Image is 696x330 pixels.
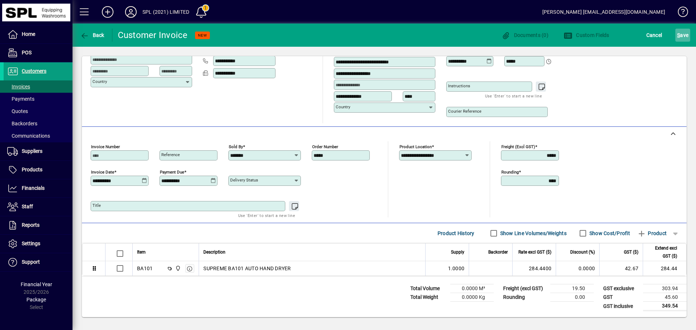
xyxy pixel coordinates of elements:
[500,293,550,302] td: Rounding
[26,297,46,302] span: Package
[4,80,72,93] a: Invoices
[448,109,481,114] mat-label: Courier Reference
[643,293,687,302] td: 45.60
[4,216,72,234] a: Reports
[118,29,188,41] div: Customer Invoice
[599,261,643,276] td: 42.67
[501,32,548,38] span: Documents (0)
[7,133,50,139] span: Communications
[518,248,551,256] span: Rate excl GST ($)
[137,265,153,272] div: BA101
[426,45,437,56] button: Choose address
[600,293,643,302] td: GST
[203,248,225,256] span: Description
[238,211,295,220] mat-hint: Use 'Enter' to start a new line
[672,1,687,25] a: Knowledge Base
[7,84,30,89] span: Invoices
[399,144,432,149] mat-label: Product location
[488,248,508,256] span: Backorder
[677,29,688,41] span: ave
[161,152,180,157] mat-label: Reference
[485,92,542,100] mat-hint: Use 'Enter' to start a new line
[501,144,535,149] mat-label: Freight (excl GST)
[119,5,142,18] button: Profile
[550,293,594,302] td: 0.00
[91,170,114,175] mat-label: Invoice date
[7,121,37,126] span: Backorders
[137,248,146,256] span: Item
[643,261,686,276] td: 284.44
[336,104,350,109] mat-label: Country
[562,29,611,42] button: Custom Fields
[624,248,638,256] span: GST ($)
[4,198,72,216] a: Staff
[646,29,662,41] span: Cancel
[643,284,687,293] td: 303.94
[407,293,450,302] td: Total Weight
[550,284,594,293] td: 19.50
[22,31,35,37] span: Home
[438,227,475,239] span: Product History
[448,265,465,272] span: 1.0000
[7,108,28,114] span: Quotes
[22,222,40,228] span: Reports
[600,284,643,293] td: GST exclusive
[645,29,664,42] button: Cancel
[92,79,107,84] mat-label: Country
[407,284,450,293] td: Total Volume
[450,284,494,293] td: 0.0000 M³
[564,32,609,38] span: Custom Fields
[198,33,207,38] span: NEW
[448,83,470,88] mat-label: Instructions
[4,142,72,160] a: Suppliers
[230,177,258,183] mat-label: Delivery status
[570,248,595,256] span: Discount (%)
[4,105,72,117] a: Quotes
[4,235,72,253] a: Settings
[634,227,670,240] button: Product
[643,302,687,311] td: 349.54
[4,130,72,142] a: Communications
[542,6,665,18] div: [PERSON_NAME] [EMAIL_ADDRESS][DOMAIN_NAME]
[675,29,690,42] button: Save
[4,44,72,62] a: POS
[229,144,243,149] mat-label: Sold by
[203,265,291,272] span: SUPREME BA101 AUTO HAND DRYER
[647,244,677,260] span: Extend excl GST ($)
[450,293,494,302] td: 0.0000 Kg
[91,144,120,149] mat-label: Invoice number
[4,161,72,179] a: Products
[677,32,680,38] span: S
[22,204,33,209] span: Staff
[72,29,112,42] app-page-header-button: Back
[312,144,338,149] mat-label: Order number
[160,170,184,175] mat-label: Payment due
[501,170,519,175] mat-label: Rounding
[92,203,101,208] mat-label: Title
[22,259,40,265] span: Support
[80,32,104,38] span: Back
[4,93,72,105] a: Payments
[4,25,72,43] a: Home
[500,29,550,42] button: Documents (0)
[22,148,42,154] span: Suppliers
[517,265,551,272] div: 284.4400
[78,29,106,42] button: Back
[499,230,567,237] label: Show Line Volumes/Weights
[22,185,45,191] span: Financials
[22,167,42,172] span: Products
[4,179,72,197] a: Financials
[588,230,630,237] label: Show Cost/Profit
[451,248,464,256] span: Supply
[4,117,72,130] a: Backorders
[142,6,189,18] div: SPL (2021) LIMITED
[500,284,550,293] td: Freight (excl GST)
[7,96,34,102] span: Payments
[600,302,643,311] td: GST inclusive
[22,68,46,74] span: Customers
[96,5,119,18] button: Add
[435,227,477,240] button: Product History
[556,261,599,276] td: 0.0000
[22,241,40,246] span: Settings
[637,227,667,239] span: Product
